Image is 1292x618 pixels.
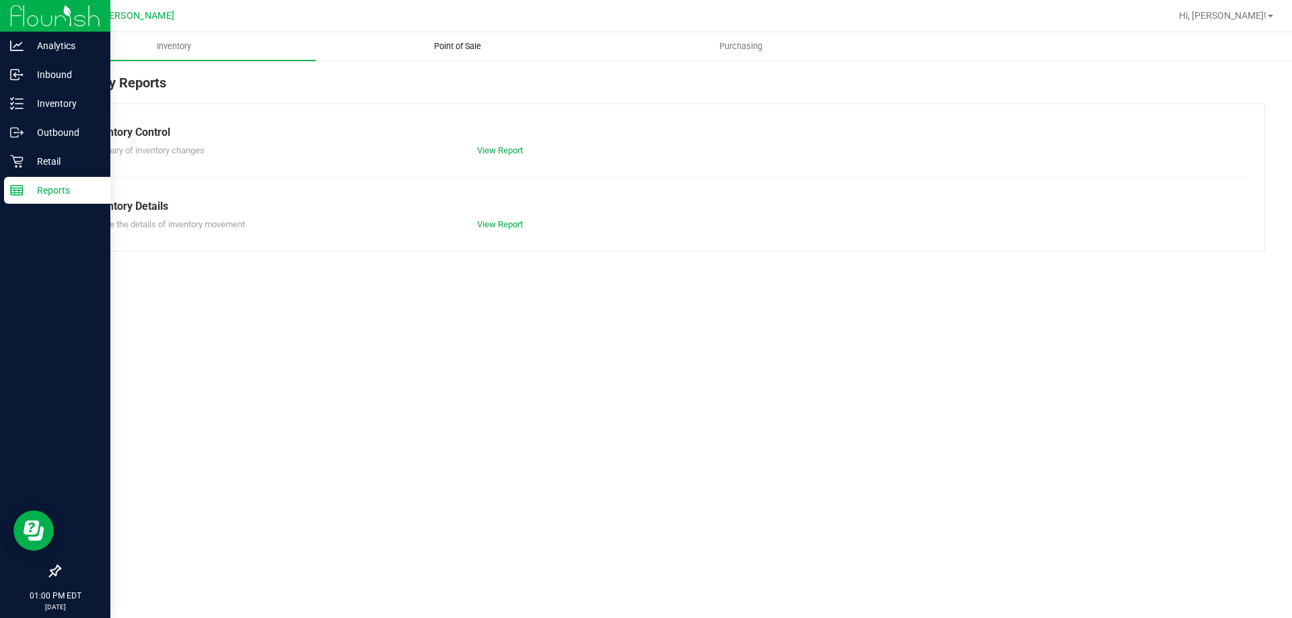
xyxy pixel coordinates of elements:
span: Summary of inventory changes [87,145,205,155]
inline-svg: Inventory [10,97,24,110]
span: [PERSON_NAME] [100,10,174,22]
div: Inventory Details [87,198,1237,215]
inline-svg: Reports [10,184,24,197]
a: Point of Sale [316,32,599,61]
iframe: Resource center [13,510,54,551]
a: View Report [477,145,523,155]
span: Hi, [PERSON_NAME]! [1179,10,1266,21]
span: Point of Sale [416,40,499,52]
span: Inventory [139,40,209,52]
a: Purchasing [599,32,882,61]
p: 01:00 PM EDT [6,590,104,602]
p: Retail [24,153,104,169]
a: View Report [477,219,523,229]
p: Outbound [24,124,104,141]
p: [DATE] [6,602,104,612]
p: Inbound [24,67,104,83]
span: Explore the details of inventory movement [87,219,245,229]
div: Inventory Control [87,124,1237,141]
p: Reports [24,182,104,198]
inline-svg: Inbound [10,68,24,81]
p: Analytics [24,38,104,54]
a: Inventory [32,32,316,61]
span: Purchasing [701,40,781,52]
inline-svg: Outbound [10,126,24,139]
inline-svg: Retail [10,155,24,168]
inline-svg: Analytics [10,39,24,52]
p: Inventory [24,95,104,112]
div: Inventory Reports [59,73,1265,104]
